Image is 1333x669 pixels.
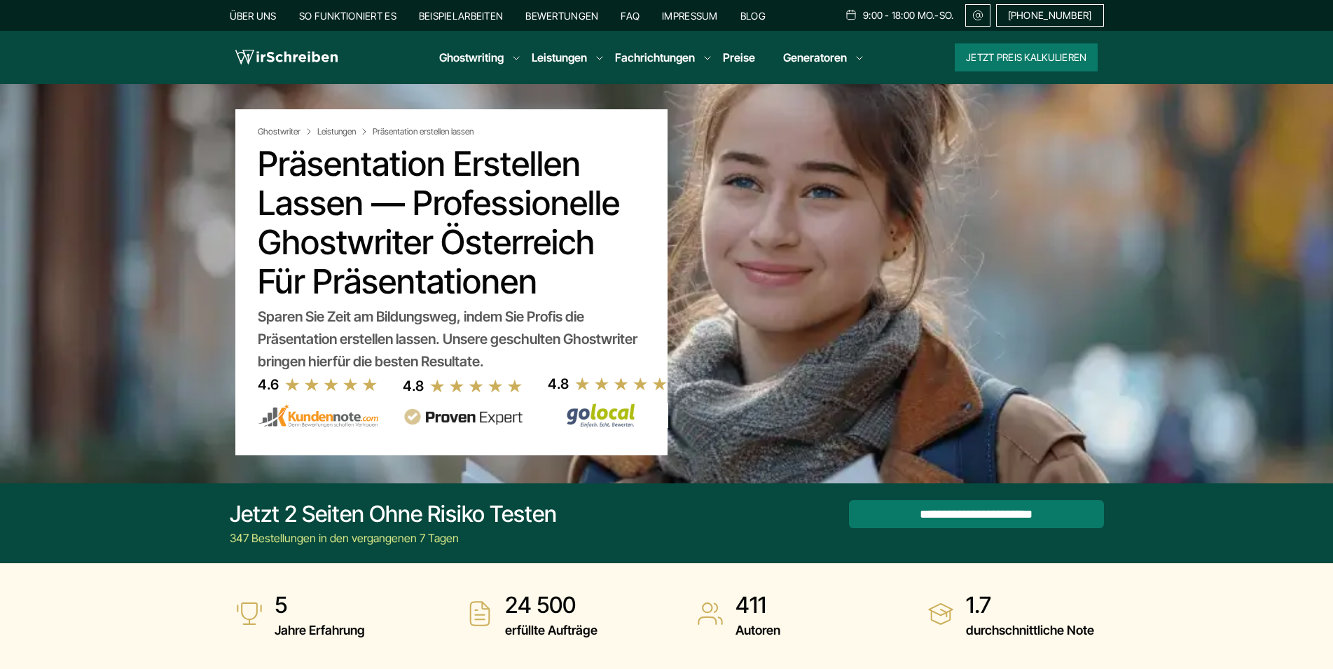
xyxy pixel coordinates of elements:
div: Jetzt 2 Seiten ohne Risiko testen [230,500,557,528]
strong: 24 500 [505,591,598,619]
img: provenexpert reviews [403,408,523,426]
a: Preise [723,50,755,64]
a: Beispielarbeiten [419,10,503,22]
img: Jahre Erfahrung [235,600,263,628]
div: 4.8 [548,373,569,395]
button: Jetzt Preis kalkulieren [955,43,1098,71]
div: 4.6 [258,373,279,396]
span: Autoren [735,619,780,642]
img: stars [429,378,523,394]
div: 4.8 [403,375,424,397]
a: Leistungen [317,126,370,137]
span: durchschnittliche Note [966,619,1094,642]
a: FAQ [621,10,640,22]
img: logo wirschreiben [235,47,338,68]
a: Leistungen [532,49,587,66]
a: Impressum [662,10,718,22]
a: [PHONE_NUMBER] [996,4,1104,27]
div: 347 Bestellungen in den vergangenen 7 Tagen [230,530,557,546]
a: Fachrichtungen [615,49,695,66]
img: stars [284,377,378,392]
span: 9:00 - 18:00 Mo.-So. [863,10,954,21]
span: Präsentation erstellen lassen [373,126,474,137]
span: Jahre Erfahrung [275,619,365,642]
div: Sparen Sie Zeit am Bildungsweg, indem Sie Profis die Präsentation erstellen lassen. Unsere geschu... [258,305,645,373]
img: Wirschreiben Bewertungen [548,403,668,428]
span: erfüllte Aufträge [505,619,598,642]
strong: 5 [275,591,365,619]
img: Autoren [696,600,724,628]
img: Email [972,10,984,21]
img: Schedule [845,9,857,20]
strong: 1.7 [966,591,1094,619]
a: So funktioniert es [299,10,396,22]
strong: 411 [735,591,780,619]
img: erfüllte Aufträge [466,600,494,628]
img: durchschnittliche Note [927,600,955,628]
a: Ghostwriting [439,49,504,66]
a: Generatoren [783,49,847,66]
a: Über uns [230,10,277,22]
a: Ghostwriter [258,126,315,137]
span: [PHONE_NUMBER] [1008,10,1092,21]
h1: Präsentation Erstellen Lassen — Professionelle Ghostwriter Österreich für Präsentationen [258,144,645,301]
a: Blog [740,10,766,22]
img: stars [574,376,668,392]
img: kundennote [258,404,378,428]
a: Bewertungen [525,10,598,22]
